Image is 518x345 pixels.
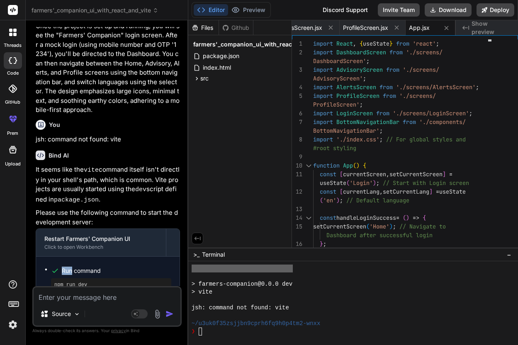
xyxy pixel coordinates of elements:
span: './screens/ [403,66,439,73]
span: #root styling [313,144,356,152]
button: Deploy [477,3,514,17]
div: 6 [292,109,302,118]
span: ❯ [192,265,195,272]
p: It seems like the command itself isn't directly in your shell's path, which is common. Vite proje... [36,165,180,205]
span: [ [340,170,343,178]
span: 'Home' [370,223,389,230]
span: handleLoginSuccess [336,214,396,221]
span: Dashboard after successful login [326,231,433,239]
span: ) [389,223,393,230]
span: currentScreen [343,170,386,178]
span: './screens/AlertsScreen' [396,83,476,91]
span: App [343,162,353,169]
div: 11 [292,170,302,179]
span: ( [320,197,323,204]
button: − [505,248,513,261]
span: { [423,214,426,221]
label: prem [7,130,18,137]
span: > farmers-companion@0.0.0 dev [192,280,293,288]
span: Run command [62,267,171,275]
span: ❯ [192,328,195,335]
label: GitHub [5,99,20,106]
h6: You [49,121,60,129]
label: Upload [5,160,21,168]
button: Preview [228,4,269,16]
span: index.html [202,63,232,73]
span: farmers'_companion_ui_with_react_and_vite [32,6,158,15]
span: src [200,74,209,83]
span: ; [379,136,383,143]
span: , [386,170,389,178]
span: from [376,109,389,117]
p: jsh: command not found: vite [36,135,180,144]
span: ; [469,109,472,117]
span: ; [476,83,479,91]
span: const [320,170,336,178]
span: ~/u3uk0f35zsjjbn9cprh6fq9h0p4tm2-wnxx [192,320,321,328]
span: ; [363,75,366,82]
span: npm run dev [195,265,233,272]
span: import [313,40,333,47]
div: 9 [292,153,302,161]
span: [ [340,188,343,195]
span: function [313,162,340,169]
span: 'react' [413,40,436,47]
span: setCurrentScreen [313,223,366,230]
span: DashboardScreen' [313,57,366,65]
label: code [7,70,19,77]
div: 8 [292,135,302,144]
span: useState [439,188,466,195]
span: import [313,92,333,100]
span: from [396,40,409,47]
span: import [313,109,333,117]
span: ; [393,223,396,230]
div: Click to collapse the range. [303,161,314,170]
div: 10 [292,161,302,170]
button: Restart Farmers' Companion UIClick to open Workbench [36,229,166,256]
h6: Bind AI [49,151,69,160]
span: currentLang [343,188,379,195]
span: , [353,40,356,47]
span: jsh: command not found: vite [192,304,289,312]
span: ; [376,179,379,187]
img: attachment [153,309,162,319]
code: vite [84,167,99,174]
span: ( [366,223,370,230]
span: ProfileScreen.jsx [343,24,388,32]
span: ) [336,197,340,204]
div: 1 [292,39,302,48]
span: from [403,118,416,126]
button: Editor [194,4,228,16]
span: './screens/LoginScreen' [393,109,469,117]
span: { [360,40,363,47]
div: 4 [292,83,302,92]
span: import [313,83,333,91]
div: Github [219,24,253,32]
span: AlertsScreen [336,83,376,91]
code: package.json [54,197,99,204]
span: privacy [111,328,126,333]
div: 3 [292,66,302,74]
span: farmers'_companion_ui_with_react_and_vite [193,40,321,49]
span: './index.css' [336,136,379,143]
span: ProfileScreen [336,92,379,100]
span: LoginScreen [336,109,373,117]
span: 'en' [323,197,336,204]
p: Always double-check its answers. Your in Bind [32,327,182,335]
span: // For global styles and [386,136,466,143]
span: = [436,188,439,195]
img: settings [6,318,20,332]
span: // Navigate to [399,223,446,230]
span: // Default language [346,197,409,204]
span: App.jsx [409,24,430,32]
span: React [336,40,353,47]
span: from [383,92,396,100]
span: './screens/ [399,92,436,100]
span: ] [429,188,433,195]
span: const [320,188,336,195]
span: import [313,49,333,56]
span: AdvisoryScreen [336,66,383,73]
span: } [320,240,323,248]
span: ; [366,57,370,65]
span: './screens/ [406,49,443,56]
